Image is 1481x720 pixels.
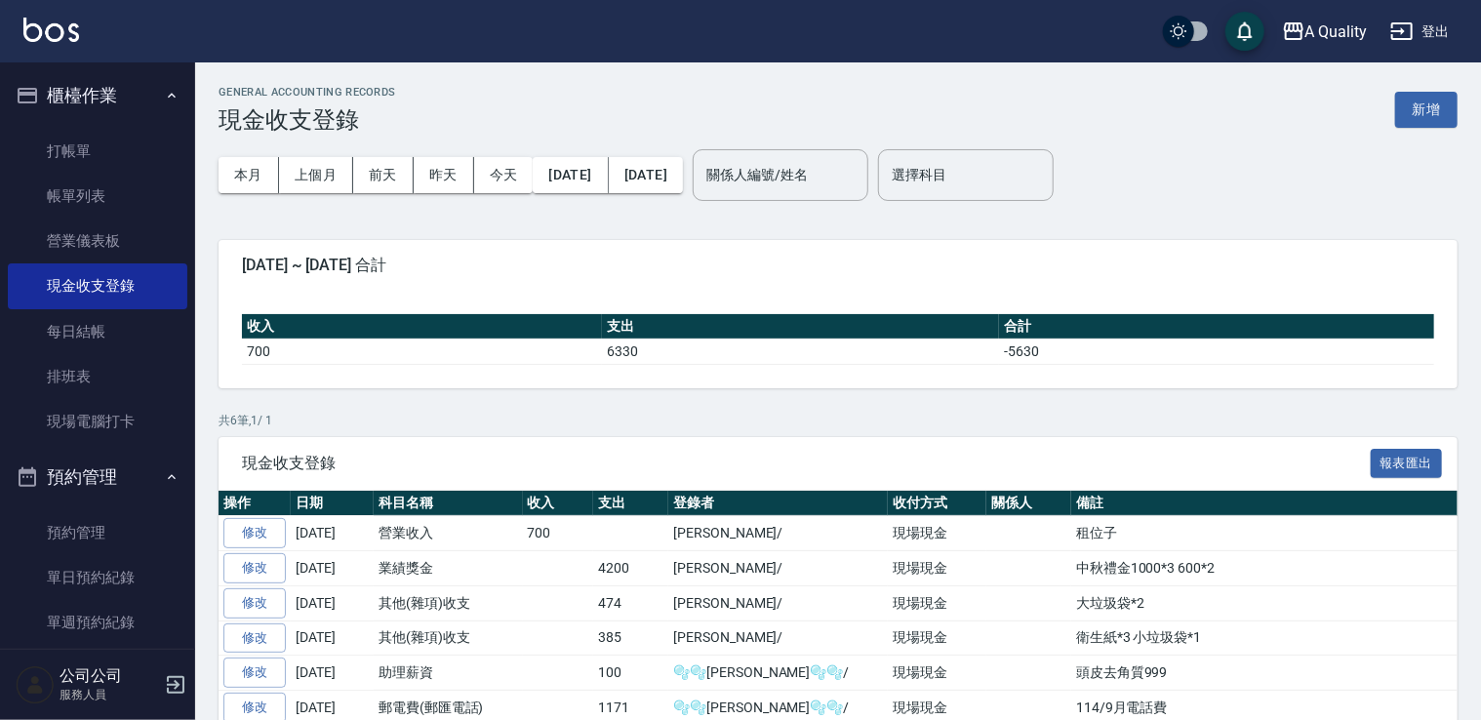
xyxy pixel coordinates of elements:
td: 700 [242,339,602,364]
a: 單週預約紀錄 [8,600,187,645]
td: 現場現金 [888,516,986,551]
th: 日期 [291,491,374,516]
th: 支出 [602,314,999,340]
a: 打帳單 [8,129,187,174]
td: -5630 [999,339,1434,364]
a: 報表匯出 [1371,453,1443,471]
p: 共 6 筆, 1 / 1 [219,412,1458,429]
th: 登錄者 [668,491,888,516]
td: 現場現金 [888,585,986,620]
th: 操作 [219,491,291,516]
a: 帳單列表 [8,174,187,219]
a: 預約管理 [8,510,187,555]
button: 預約管理 [8,452,187,502]
td: [DATE] [291,585,374,620]
a: 修改 [223,553,286,583]
a: 現金收支登錄 [8,263,187,308]
img: Person [16,665,55,704]
td: 🫧🫧[PERSON_NAME]🫧🫧/ [668,656,888,691]
a: 修改 [223,588,286,619]
td: [PERSON_NAME]/ [668,551,888,586]
button: 上個月 [279,157,353,193]
td: 385 [593,620,668,656]
td: [DATE] [291,516,374,551]
a: 修改 [223,518,286,548]
th: 收入 [523,491,594,516]
th: 科目名稱 [374,491,523,516]
td: 現場現金 [888,551,986,586]
th: 合計 [999,314,1434,340]
button: 櫃檯作業 [8,70,187,121]
button: 前天 [353,157,414,193]
img: Logo [23,18,79,42]
button: 昨天 [414,157,474,193]
td: 700 [523,516,594,551]
a: 修改 [223,623,286,654]
td: [PERSON_NAME]/ [668,516,888,551]
button: A Quality [1274,12,1376,52]
td: 業績獎金 [374,551,523,586]
td: [DATE] [291,620,374,656]
button: [DATE] [533,157,608,193]
th: 收入 [242,314,602,340]
a: 新增 [1395,100,1458,118]
th: 支出 [593,491,668,516]
a: 每日結帳 [8,309,187,354]
td: [PERSON_NAME]/ [668,620,888,656]
td: 6330 [602,339,999,364]
div: A Quality [1305,20,1368,44]
button: [DATE] [609,157,683,193]
td: [DATE] [291,656,374,691]
span: 現金收支登錄 [242,454,1371,473]
th: 收付方式 [888,491,986,516]
button: 報表匯出 [1371,449,1443,479]
button: 登出 [1382,14,1458,50]
h3: 現金收支登錄 [219,106,396,134]
button: 本月 [219,157,279,193]
a: 修改 [223,658,286,688]
button: save [1225,12,1264,51]
td: [DATE] [291,551,374,586]
td: 營業收入 [374,516,523,551]
a: 排班表 [8,354,187,399]
h2: GENERAL ACCOUNTING RECORDS [219,86,396,99]
h5: 公司公司 [60,666,159,686]
td: 其他(雜項)收支 [374,620,523,656]
button: 今天 [474,157,534,193]
td: 助理薪資 [374,656,523,691]
td: 4200 [593,551,668,586]
p: 服務人員 [60,686,159,703]
th: 關係人 [986,491,1071,516]
a: 單日預約紀錄 [8,555,187,600]
button: 新增 [1395,92,1458,128]
td: 474 [593,585,668,620]
a: 營業儀表板 [8,219,187,263]
td: 現場現金 [888,620,986,656]
td: 現場現金 [888,656,986,691]
td: 其他(雜項)收支 [374,585,523,620]
span: [DATE] ~ [DATE] 合計 [242,256,1434,275]
a: 現場電腦打卡 [8,399,187,444]
td: 100 [593,656,668,691]
td: [PERSON_NAME]/ [668,585,888,620]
